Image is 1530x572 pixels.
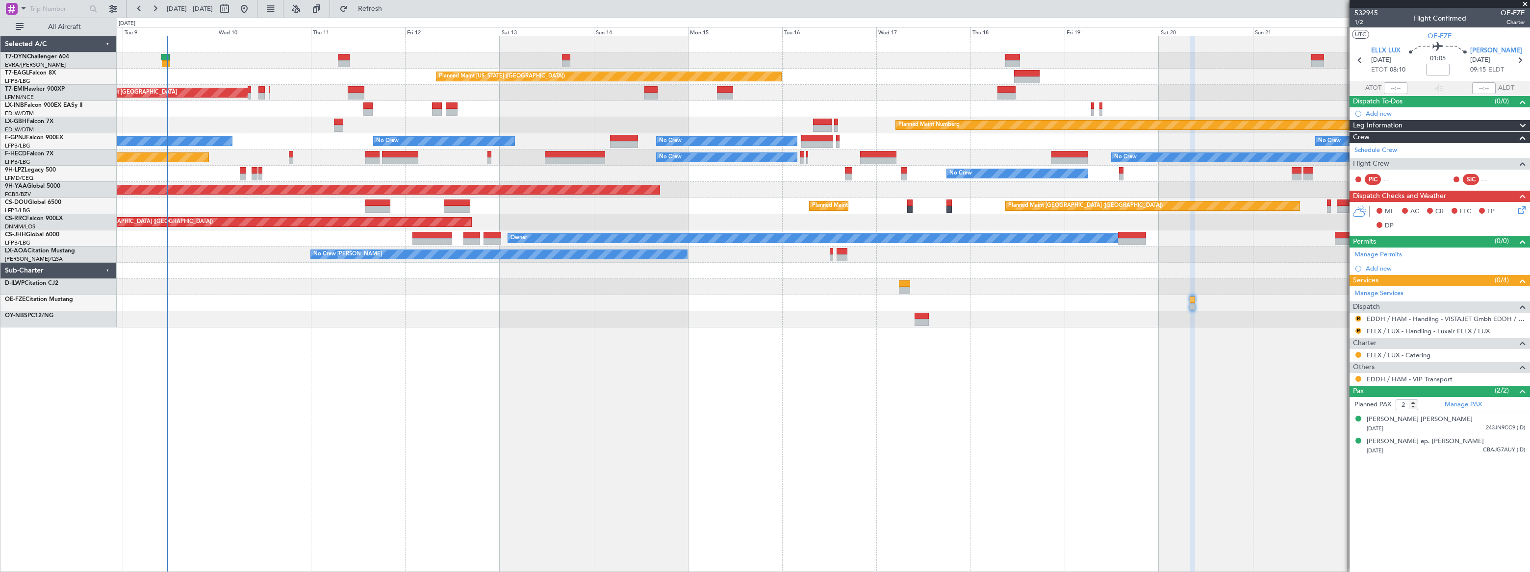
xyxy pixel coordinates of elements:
div: No Crew [659,134,682,149]
a: LFPB/LBG [5,239,30,247]
a: LX-GBHFalcon 7X [5,119,53,124]
span: ALDT [1498,83,1514,93]
input: Trip Number [30,1,86,16]
a: EDDH / HAM - Handling - VISTAJET Gmbh EDDH / HAM [1367,315,1525,323]
div: Add new [1366,264,1525,273]
span: T7-EAGL [5,70,29,76]
div: Sat 13 [500,27,594,36]
div: Add new [1366,109,1525,118]
span: 532945 [1354,8,1378,18]
a: LX-AOACitation Mustang [5,248,75,254]
span: Crew [1353,132,1370,143]
button: R [1355,316,1361,322]
div: Planned Maint [GEOGRAPHIC_DATA] ([GEOGRAPHIC_DATA]) [1008,199,1163,213]
span: D-ILWP [5,280,25,286]
input: --:-- [1384,82,1407,94]
a: LFPB/LBG [5,207,30,214]
span: CR [1435,207,1444,217]
a: LFMN/NCE [5,94,34,101]
span: ELLX LUX [1371,46,1401,56]
a: EVRA/[PERSON_NAME] [5,61,66,69]
span: Flight Crew [1353,158,1389,170]
div: Flight Confirmed [1413,13,1466,24]
span: OE-FZE [1428,31,1452,41]
span: 9H-YAA [5,183,27,189]
span: T7-DYN [5,54,27,60]
span: 01:05 [1430,54,1446,64]
a: LFPB/LBG [5,158,30,166]
span: AC [1410,207,1419,217]
span: CS-RRC [5,216,26,222]
span: [DATE] [1367,447,1383,454]
span: MF [1385,207,1394,217]
span: CS-JHH [5,232,26,238]
span: OE-FZE [5,297,25,302]
span: 08:10 [1390,65,1405,75]
a: Manage Services [1354,289,1403,298]
span: OE-FZE [1501,8,1525,18]
a: 9H-LPZLegacy 500 [5,167,56,173]
span: Permits [1353,236,1376,248]
span: F-HECD [5,151,26,157]
a: Manage Permits [1354,250,1402,260]
span: Dispatch Checks and Weather [1353,191,1446,202]
div: Fri 19 [1065,27,1159,36]
div: Planned Maint [GEOGRAPHIC_DATA] ([GEOGRAPHIC_DATA]) [58,215,213,229]
div: SIC [1463,174,1479,185]
span: [PERSON_NAME] [1470,46,1522,56]
a: D-ILWPCitation CJ2 [5,280,58,286]
a: Manage PAX [1445,400,1482,410]
div: No Crew [659,150,682,165]
span: Refresh [350,5,391,12]
div: [DATE] [119,20,135,28]
div: Wed 17 [876,27,970,36]
a: LFPB/LBG [5,142,30,149]
div: Fri 12 [405,27,499,36]
span: ATOT [1365,83,1381,93]
div: Tue 9 [123,27,217,36]
div: PIC [1365,174,1381,185]
span: T7-EMI [5,86,24,92]
span: All Aircraft [25,24,103,30]
div: Planned Maint [US_STATE] ([GEOGRAPHIC_DATA]) [439,69,565,84]
button: Refresh [335,1,394,17]
span: Dispatch To-Dos [1353,96,1402,107]
a: ELLX / LUX - Catering [1367,351,1430,359]
span: 9H-LPZ [5,167,25,173]
span: (2/2) [1495,385,1509,396]
div: Tue 16 [782,27,876,36]
div: - - [1481,175,1504,184]
span: [DATE] [1367,425,1383,432]
div: Wed 10 [217,27,311,36]
div: No Crew [1114,150,1137,165]
span: CBAJG7AUY (ID) [1483,446,1525,454]
span: 1/2 [1354,18,1378,26]
span: (0/0) [1495,236,1509,246]
span: OY-NBS [5,313,27,319]
label: Planned PAX [1354,400,1391,410]
span: DP [1385,221,1394,231]
a: CS-DOUGlobal 6500 [5,199,61,205]
button: R [1355,328,1361,334]
span: ETOT [1371,65,1387,75]
a: DNMM/LOS [5,223,35,230]
div: Sat 20 [1159,27,1253,36]
div: [PERSON_NAME] [PERSON_NAME] [1367,415,1473,424]
span: Dispatch [1353,301,1380,313]
a: LFPB/LBG [5,77,30,85]
button: All Aircraft [11,19,106,35]
a: FCBB/BZV [5,191,31,198]
span: LX-INB [5,102,24,108]
a: ELLX / LUX - Handling - Luxair ELLX / LUX [1367,327,1490,335]
div: Planned Maint Nurnberg [898,118,960,132]
div: Owner [510,231,527,246]
div: Sun 14 [594,27,688,36]
a: OE-FZECitation Mustang [5,297,73,302]
a: F-GPNJFalcon 900EX [5,135,63,141]
a: T7-EMIHawker 900XP [5,86,65,92]
a: Schedule Crew [1354,146,1397,155]
div: No Crew [949,166,972,181]
span: F-GPNJ [5,135,26,141]
a: EDLW/DTM [5,110,34,117]
span: (0/0) [1495,96,1509,106]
